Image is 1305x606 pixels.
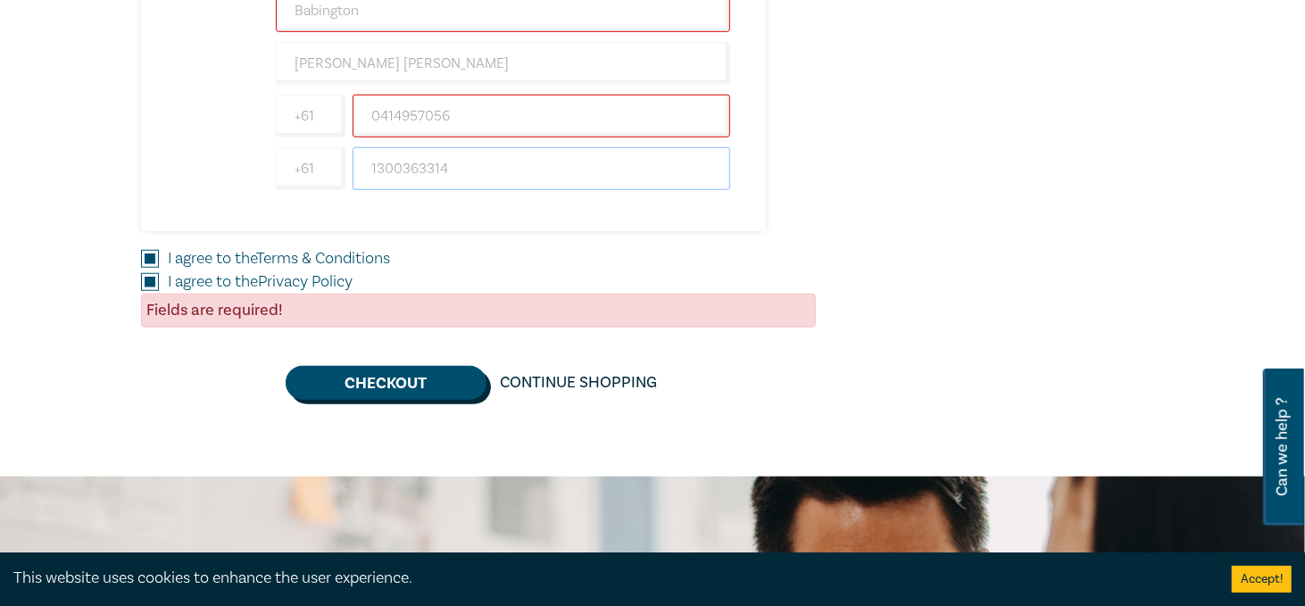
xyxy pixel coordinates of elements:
input: Company [276,42,730,85]
button: Checkout [286,366,486,400]
a: Terms & Conditions [256,248,390,269]
span: Can we help ? [1274,379,1291,515]
label: I agree to the [168,247,390,270]
a: Continue Shopping [486,366,672,400]
input: Phone [353,147,730,190]
input: +61 [276,95,345,137]
label: I agree to the [168,270,353,294]
div: Fields are required! [141,294,816,328]
input: +61 [276,147,345,190]
button: Accept cookies [1232,566,1292,593]
input: Mobile* [353,95,730,137]
div: This website uses cookies to enhance the user experience. [13,567,1205,590]
a: Privacy Policy [258,271,353,292]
